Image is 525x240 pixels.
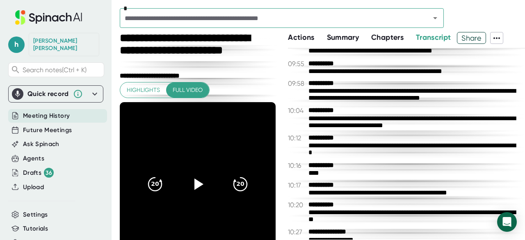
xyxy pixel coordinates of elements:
span: Chapters [371,33,404,42]
div: Quick record [27,90,69,98]
span: 10:20 [288,201,306,209]
span: 10:17 [288,181,306,189]
button: Future Meetings [23,126,72,135]
div: Helen Hanna [33,37,95,52]
div: Quick record [12,86,100,102]
button: Actions [288,32,314,43]
span: Full video [173,85,203,95]
span: 10:27 [288,228,306,236]
span: 09:58 [288,80,306,87]
span: 09:55 [288,60,306,68]
span: Summary [327,33,359,42]
button: Highlights [120,82,167,98]
button: Tutorials [23,224,48,233]
span: Actions [288,33,314,42]
span: 10:16 [288,162,306,169]
span: Transcript [416,33,451,42]
span: h [8,37,25,53]
button: Summary [327,32,359,43]
button: Ask Spinach [23,139,59,149]
button: Drafts 36 [23,168,54,178]
span: 10:12 [288,134,306,142]
button: Transcript [416,32,451,43]
button: Full video [166,82,209,98]
div: Open Intercom Messenger [497,212,517,232]
span: Share [457,31,486,45]
div: Drafts [23,168,54,178]
button: Share [457,32,486,44]
button: Meeting History [23,111,70,121]
button: Open [429,12,441,24]
button: Chapters [371,32,404,43]
button: Upload [23,183,44,192]
span: Highlights [127,85,160,95]
button: Agents [23,154,44,163]
div: 36 [44,168,54,178]
span: Search notes (Ctrl + K) [23,66,87,74]
button: Settings [23,210,48,219]
span: 10:04 [288,107,306,114]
